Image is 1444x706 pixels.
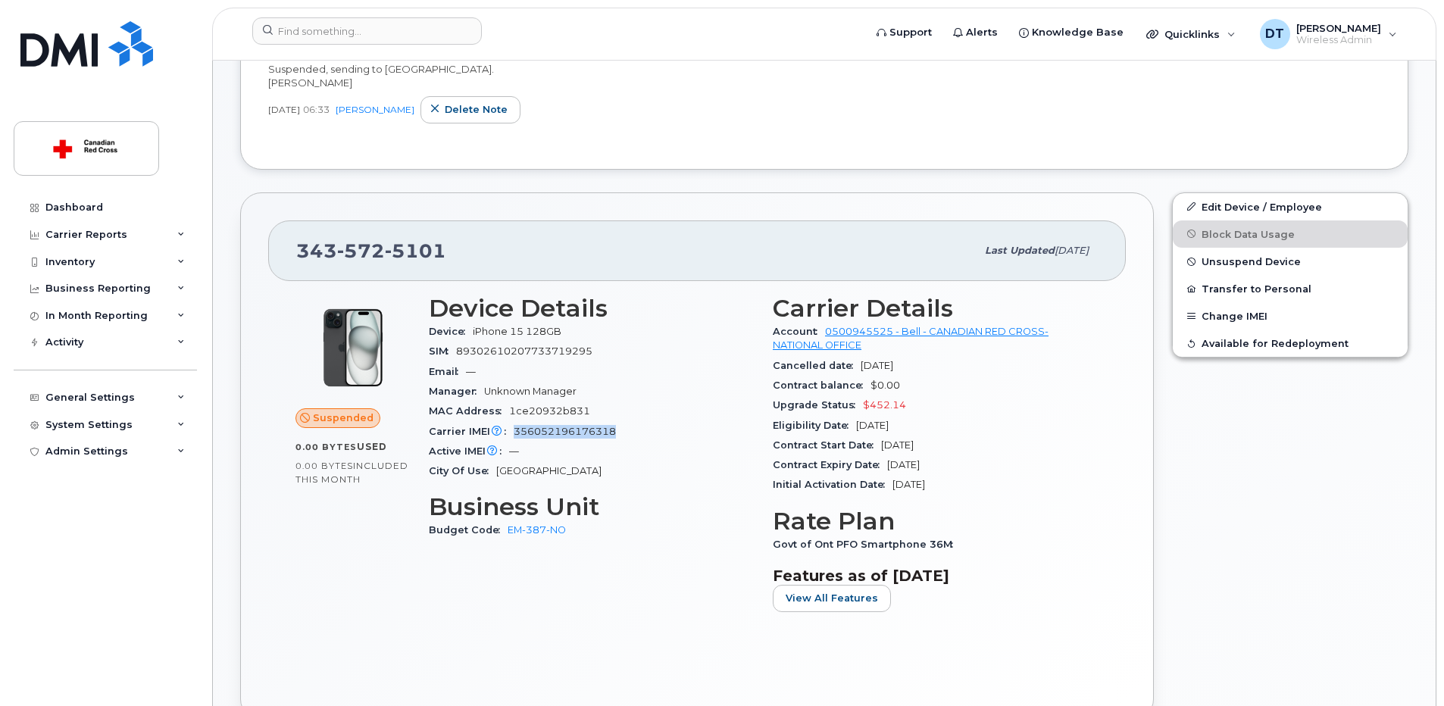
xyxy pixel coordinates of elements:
span: Carrier IMEI [429,426,514,437]
button: Block Data Usage [1173,220,1408,248]
span: Contract Start Date [773,439,881,451]
span: DT [1265,25,1284,43]
span: 1ce20932b831 [509,405,590,417]
button: Transfer to Personal [1173,275,1408,302]
span: Contract balance [773,380,870,391]
a: Support [866,17,942,48]
span: 356052196176318 [514,426,616,437]
button: Unsuspend Device [1173,248,1408,275]
span: City Of Use [429,465,496,476]
span: 06:33 [303,103,330,116]
span: Upgrade Status [773,399,863,411]
span: 5101 [385,239,446,262]
h3: Carrier Details [773,295,1099,322]
span: Available for Redeployment [1202,338,1349,349]
span: Delete note [445,102,508,117]
span: [DATE] [856,420,889,431]
span: 0.00 Bytes [295,442,357,452]
span: Quicklinks [1164,28,1220,40]
span: Last updated [985,245,1055,256]
h3: Features as of [DATE] [773,567,1099,585]
span: [DATE] [881,439,914,451]
a: [PERSON_NAME] [336,104,414,115]
span: Budget Code [429,524,508,536]
span: [PERSON_NAME] [1296,22,1381,34]
img: iPhone_15_Black.png [308,302,399,393]
span: [DATE] [268,103,300,116]
span: $0.00 [870,380,900,391]
button: Delete note [420,96,520,123]
input: Find something... [252,17,482,45]
span: used [357,441,387,452]
span: Unsuspend Device [1202,256,1301,267]
span: Suspended, sending to [GEOGRAPHIC_DATA]. [PERSON_NAME] [268,63,494,89]
span: — [509,445,519,457]
span: $452.14 [863,399,906,411]
span: 89302610207733719295 [456,345,592,357]
span: Eligibility Date [773,420,856,431]
span: View All Features [786,591,878,605]
span: Unknown Manager [484,386,577,397]
span: [DATE] [892,479,925,490]
a: EM-387-NO [508,524,566,536]
span: [DATE] [887,459,920,470]
div: Dragos Tudose [1249,19,1408,49]
span: Email [429,366,466,377]
h3: Business Unit [429,493,755,520]
span: Alerts [966,25,998,40]
span: Manager [429,386,484,397]
span: Knowledge Base [1032,25,1124,40]
span: 343 [296,239,446,262]
span: [GEOGRAPHIC_DATA] [496,465,602,476]
span: Wireless Admin [1296,34,1381,46]
span: [DATE] [861,360,893,371]
a: Alerts [942,17,1008,48]
a: 0500945525 - Bell - CANADIAN RED CROSS- NATIONAL OFFICE [773,326,1049,351]
span: Initial Activation Date [773,479,892,490]
span: Device [429,326,473,337]
span: 0.00 Bytes [295,461,353,471]
span: Contract Expiry Date [773,459,887,470]
a: Edit Device / Employee [1173,193,1408,220]
span: 572 [337,239,385,262]
h3: Device Details [429,295,755,322]
span: SIM [429,345,456,357]
span: Account [773,326,825,337]
span: Suspended [313,411,374,425]
span: iPhone 15 128GB [473,326,561,337]
span: Active IMEI [429,445,509,457]
span: Govt of Ont PFO Smartphone 36M [773,539,961,550]
button: Change IMEI [1173,302,1408,330]
span: MAC Address [429,405,509,417]
h3: Rate Plan [773,508,1099,535]
a: Knowledge Base [1008,17,1134,48]
button: Available for Redeployment [1173,330,1408,357]
div: Quicklinks [1136,19,1246,49]
span: [DATE] [1055,245,1089,256]
button: View All Features [773,585,891,612]
span: Cancelled date [773,360,861,371]
span: Support [889,25,932,40]
span: — [466,366,476,377]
